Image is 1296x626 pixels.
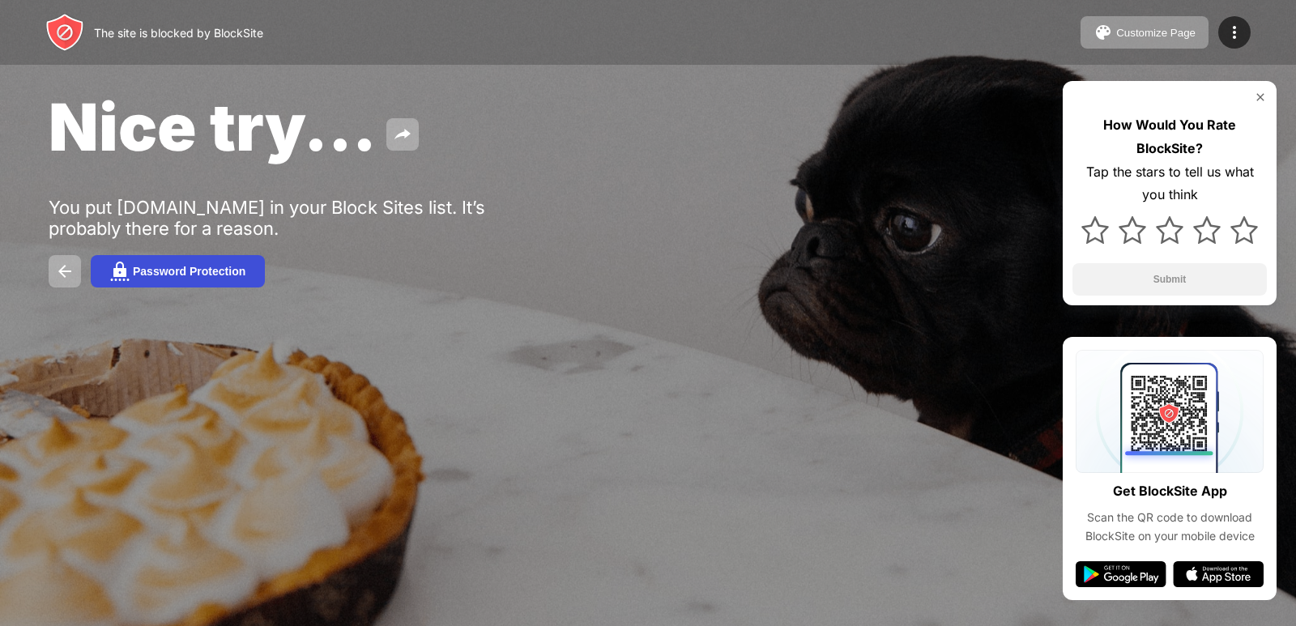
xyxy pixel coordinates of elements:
[45,13,84,52] img: header-logo.svg
[1076,350,1264,473] img: qrcode.svg
[1116,27,1196,39] div: Customize Page
[1072,263,1267,296] button: Submit
[55,262,75,281] img: back.svg
[1081,216,1109,244] img: star.svg
[1093,23,1113,42] img: pallet.svg
[1076,561,1166,587] img: google-play.svg
[1173,561,1264,587] img: app-store.svg
[1081,16,1209,49] button: Customize Page
[1072,113,1267,160] div: How Would You Rate BlockSite?
[133,265,245,278] div: Password Protection
[94,26,263,40] div: The site is blocked by BlockSite
[1072,160,1267,207] div: Tap the stars to tell us what you think
[1156,216,1183,244] img: star.svg
[110,262,130,281] img: password.svg
[1225,23,1244,42] img: menu-icon.svg
[49,87,377,166] span: Nice try...
[91,255,265,287] button: Password Protection
[393,125,412,144] img: share.svg
[1076,509,1264,545] div: Scan the QR code to download BlockSite on your mobile device
[1254,91,1267,104] img: rate-us-close.svg
[49,197,549,239] div: You put [DOMAIN_NAME] in your Block Sites list. It’s probably there for a reason.
[1193,216,1221,244] img: star.svg
[1230,216,1258,244] img: star.svg
[1119,216,1146,244] img: star.svg
[1113,479,1227,503] div: Get BlockSite App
